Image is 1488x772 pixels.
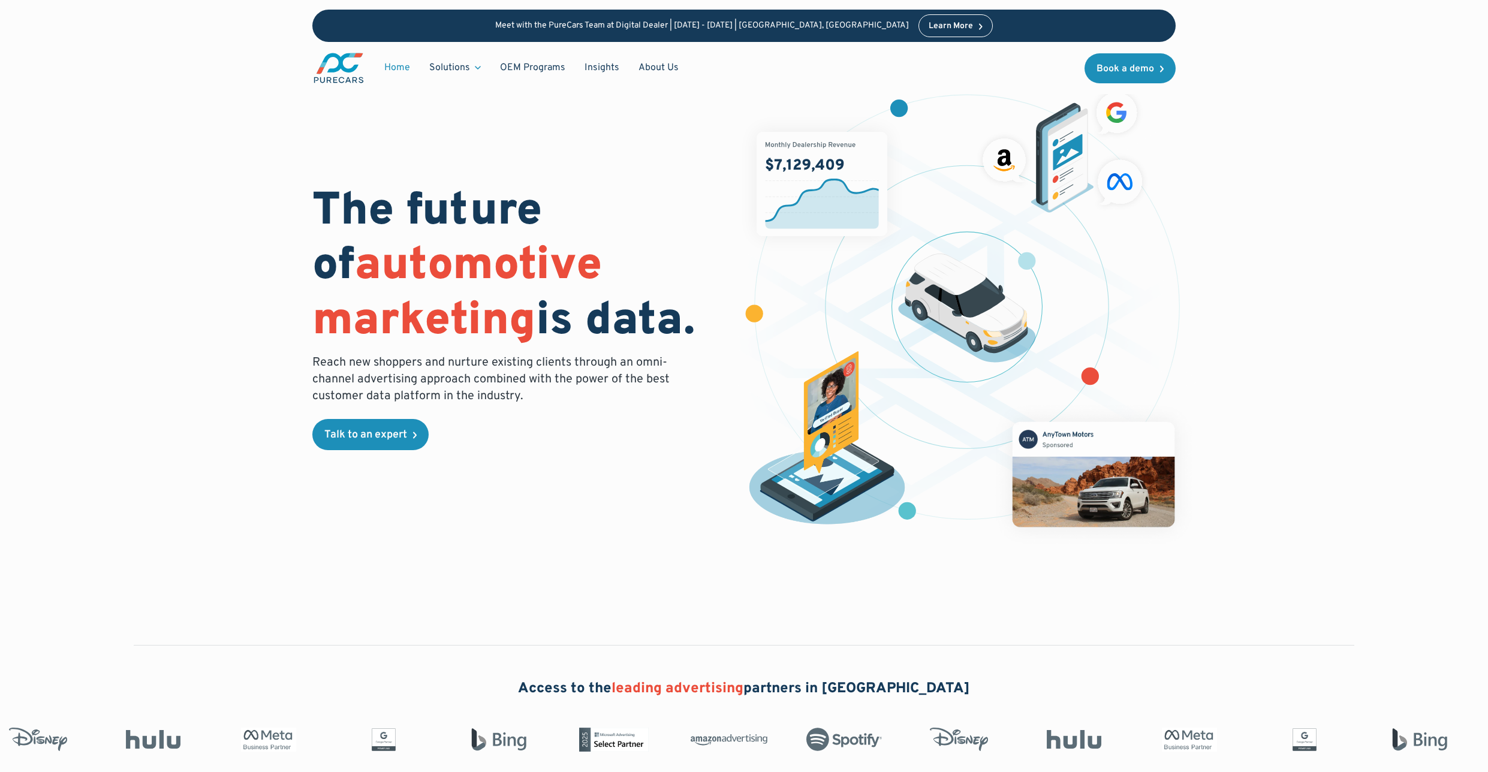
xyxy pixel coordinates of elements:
img: Bing [1372,728,1448,752]
div: Book a demo [1097,64,1154,74]
a: main [312,52,365,85]
img: Google Partner [1257,728,1333,752]
img: Google Partner [336,728,412,752]
div: Solutions [429,61,470,74]
img: illustration of a vehicle [898,254,1036,363]
img: Microsoft Advertising Partner [566,728,643,752]
img: Spotify [796,728,873,752]
a: Insights [575,56,629,79]
a: About Us [629,56,688,79]
img: purecars logo [312,52,365,85]
span: automotive marketing [312,238,602,350]
div: Talk to an expert [324,430,407,441]
a: Talk to an expert [312,419,429,450]
a: Learn More [918,14,993,37]
img: Amazon Advertising [681,730,758,749]
img: chart showing monthly dealership revenue of $7m [757,132,887,236]
h1: The future of is data. [312,185,730,349]
a: Home [375,56,420,79]
img: Meta Business Partner [221,728,297,752]
img: Hulu [1026,730,1103,749]
img: Bing [451,728,528,752]
p: Meet with the PureCars Team at Digital Dealer | [DATE] - [DATE] | [GEOGRAPHIC_DATA], [GEOGRAPHIC_... [495,21,909,31]
div: Solutions [420,56,490,79]
img: Meta Business Partner [1141,728,1218,752]
h2: Access to the partners in [GEOGRAPHIC_DATA] [518,679,970,699]
span: leading advertising [612,680,743,698]
img: ads on social media and advertising partners [977,86,1149,213]
div: Learn More [929,22,973,31]
a: OEM Programs [490,56,575,79]
img: persona of a buyer [737,351,917,530]
a: Book a demo [1085,53,1176,83]
img: Disney [911,728,988,752]
img: mockup of facebook post [990,399,1197,549]
p: Reach new shoppers and nurture existing clients through an omni-channel advertising approach comb... [312,354,677,405]
img: Hulu [106,730,182,749]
